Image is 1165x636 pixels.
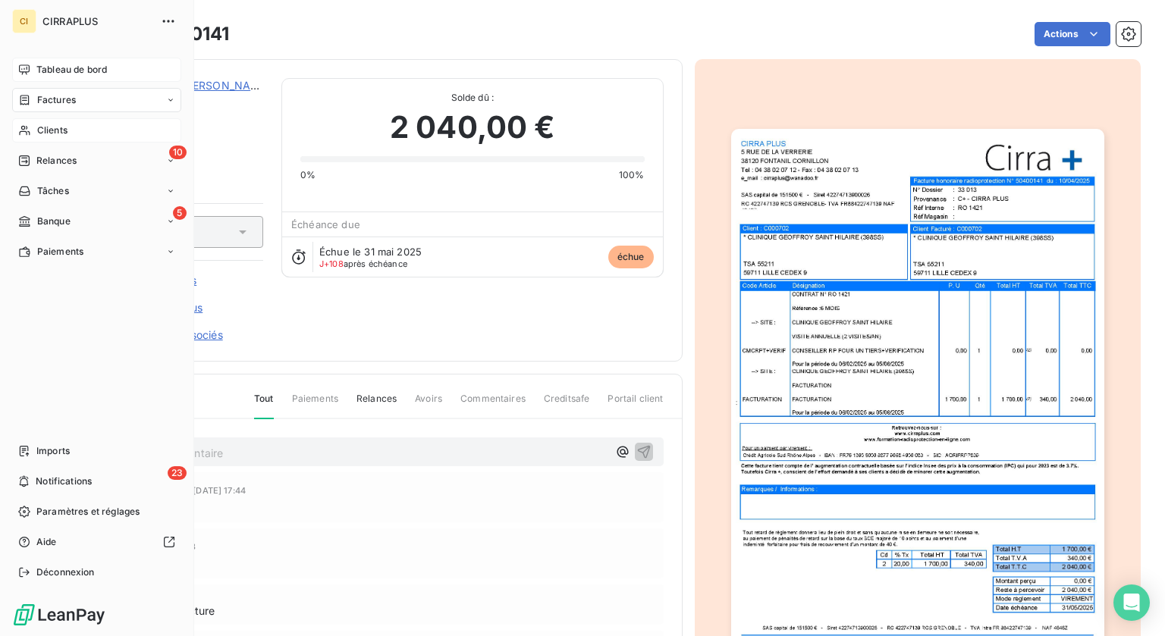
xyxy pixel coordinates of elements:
[42,15,152,27] span: CIRRAPLUS
[1035,22,1110,46] button: Actions
[319,259,407,268] span: après échéance
[619,168,645,182] span: 100%
[169,146,187,159] span: 10
[608,392,663,418] span: Portail client
[319,246,422,258] span: Échue le 31 mai 2025
[36,475,92,488] span: Notifications
[36,566,95,579] span: Déconnexion
[300,91,644,105] span: Solde dû :
[37,124,68,137] span: Clients
[36,505,140,519] span: Paramètres et réglages
[36,154,77,168] span: Relances
[390,105,555,150] span: 2 040,00 €
[300,168,316,182] span: 0%
[254,392,274,419] span: Tout
[292,392,338,418] span: Paiements
[37,184,69,198] span: Tâches
[460,392,526,418] span: Commentaires
[544,392,590,418] span: Creditsafe
[37,93,76,107] span: Factures
[36,63,107,77] span: Tableau de bord
[1113,584,1150,621] div: Open Intercom Messenger
[168,466,187,480] span: 23
[12,9,36,33] div: CI
[415,392,442,418] span: Avoirs
[12,530,181,554] a: Aide
[356,392,397,418] span: Relances
[36,444,70,458] span: Imports
[193,486,246,495] span: [DATE] 17:44
[36,535,57,549] span: Aide
[37,215,71,228] span: Banque
[319,258,344,269] span: J+108
[608,246,654,268] span: échue
[37,245,83,258] span: Paiements
[12,603,106,627] img: Logo LeanPay
[173,206,187,220] span: 5
[291,218,360,230] span: Échéance due
[119,79,316,92] a: * CLINIQUE [PERSON_NAME] (398SS)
